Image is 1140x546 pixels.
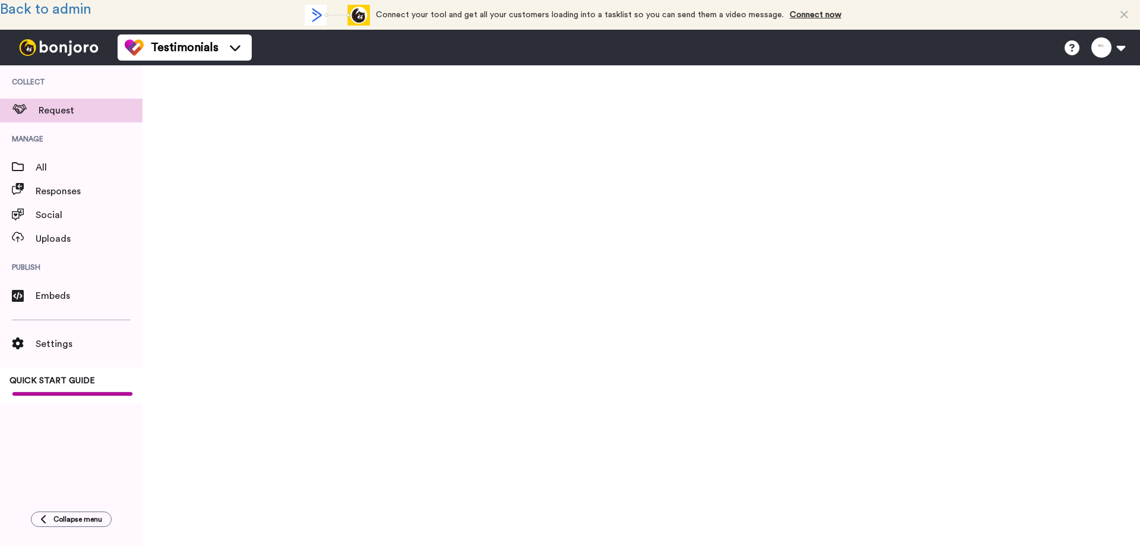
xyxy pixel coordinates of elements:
[36,289,142,303] span: Embeds
[790,11,841,19] a: Connect now
[36,232,142,246] span: Uploads
[39,103,142,118] span: Request
[36,184,142,198] span: Responses
[376,11,784,19] span: Connect your tool and get all your customers loading into a tasklist so you can send them a video...
[151,39,218,56] span: Testimonials
[36,160,142,175] span: All
[53,515,102,524] span: Collapse menu
[36,208,142,222] span: Social
[36,337,142,351] span: Settings
[31,512,112,527] button: Collapse menu
[9,377,95,385] span: QUICK START GUIDE
[125,38,144,57] img: tm-color.svg
[14,39,103,56] img: bj-logo-header-white.svg
[305,5,370,26] div: animation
